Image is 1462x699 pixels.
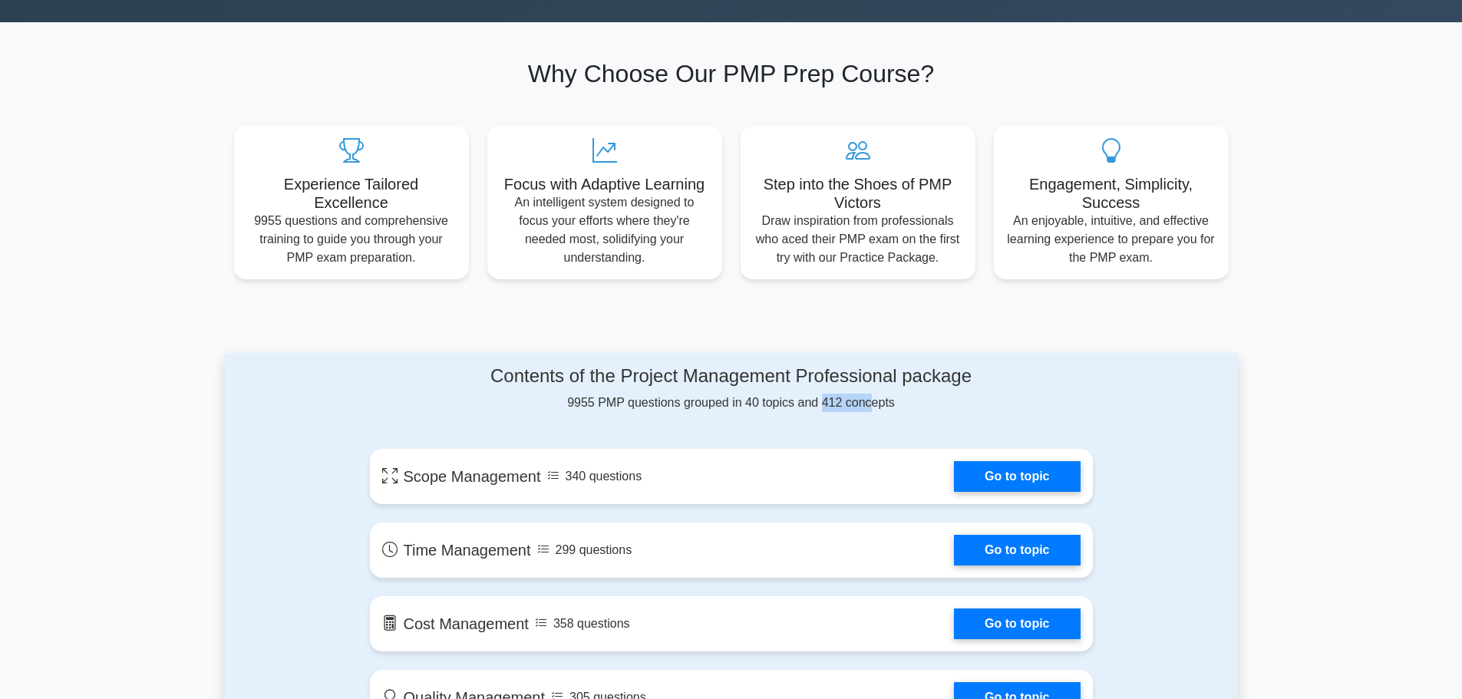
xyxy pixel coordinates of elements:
[753,175,963,212] h5: Step into the Shoes of PMP Victors
[234,59,1229,88] h2: Why Choose Our PMP Prep Course?
[954,608,1080,639] a: Go to topic
[500,193,710,267] p: An intelligent system designed to focus your efforts where they're needed most, solidifying your ...
[954,535,1080,565] a: Go to topic
[1006,212,1216,267] p: An enjoyable, intuitive, and effective learning experience to prepare you for the PMP exam.
[370,365,1093,412] div: 9955 PMP questions grouped in 40 topics and 412 concepts
[1006,175,1216,212] h5: Engagement, Simplicity, Success
[246,212,457,267] p: 9955 questions and comprehensive training to guide you through your PMP exam preparation.
[500,175,710,193] h5: Focus with Adaptive Learning
[246,175,457,212] h5: Experience Tailored Excellence
[954,461,1080,492] a: Go to topic
[753,212,963,267] p: Draw inspiration from professionals who aced their PMP exam on the first try with our Practice Pa...
[370,365,1093,387] h4: Contents of the Project Management Professional package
